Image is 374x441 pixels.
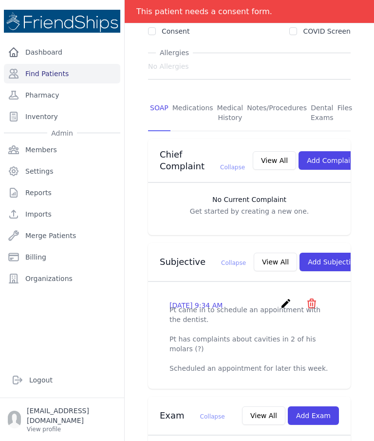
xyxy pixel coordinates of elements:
[299,253,367,271] button: Add Subjective
[4,64,120,83] a: Find Patients
[303,27,351,35] label: COVID Screen
[215,95,245,131] a: Medical History
[4,269,120,288] a: Organizations
[4,161,120,181] a: Settings
[148,95,170,131] a: SOAP
[4,183,120,202] a: Reports
[4,247,120,267] a: Billing
[27,425,116,433] p: View profile
[200,413,225,420] span: Collapse
[160,256,246,268] h3: Subjective
[299,151,365,170] button: Add Complaint
[4,204,120,224] a: Imports
[47,128,77,138] span: Admin
[160,149,245,172] h3: Chief Complaint
[27,406,116,425] p: [EMAIL_ADDRESS][DOMAIN_NAME]
[169,301,223,310] p: [DATE] 9:34 AM
[158,206,341,216] p: Get started by creating a new one.
[160,410,225,421] h3: Exam
[8,370,116,390] a: Logout
[158,195,341,204] h3: No Current Complaint
[288,406,339,425] button: Add Exam
[221,260,246,266] span: Collapse
[4,140,120,160] a: Members
[8,406,116,433] a: [EMAIL_ADDRESS][DOMAIN_NAME] View profile
[309,95,336,131] a: Dental Exams
[170,95,215,131] a: Medications
[254,253,297,271] button: View All
[148,95,351,131] nav: Tabs
[4,85,120,105] a: Pharmacy
[4,107,120,126] a: Inventory
[162,27,189,35] label: Consent
[253,151,296,170] button: View All
[169,305,329,373] p: Pt came in to schedule an appointment with the dentist. Pt has complaints about cavities in 2 of ...
[220,164,245,171] span: Collapse
[4,10,120,33] img: Medical Missions EMR
[280,298,292,309] i: create
[4,226,120,245] a: Merge Patients
[336,95,355,131] a: Files
[242,406,285,425] button: View All
[148,61,189,71] span: No Allergies
[4,42,120,62] a: Dashboard
[245,95,309,131] a: Notes/Procedures
[156,48,193,58] span: Allergies
[280,302,294,311] a: create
